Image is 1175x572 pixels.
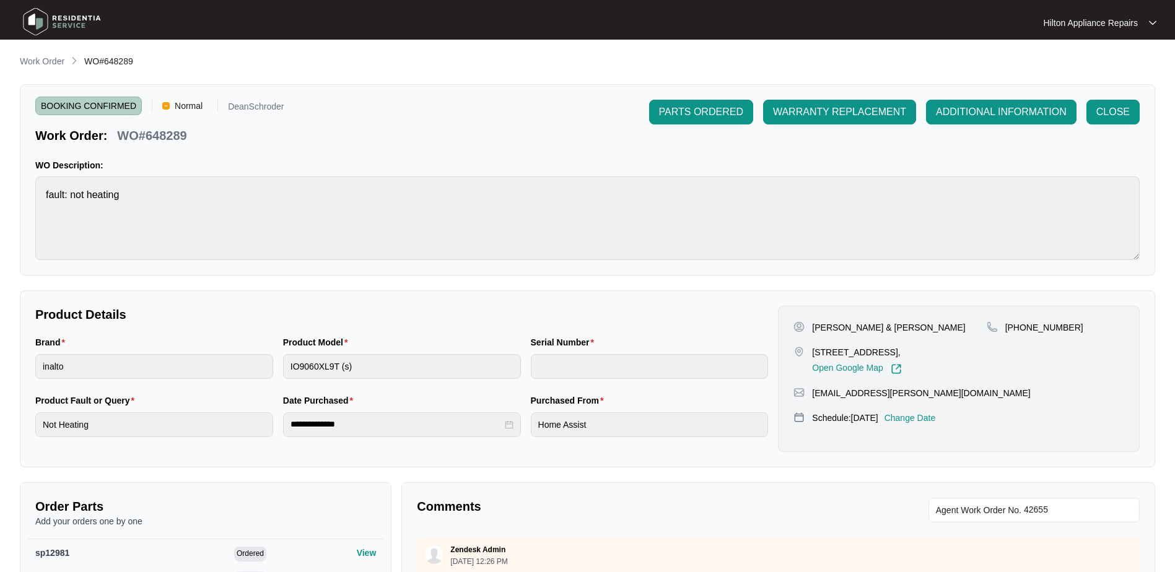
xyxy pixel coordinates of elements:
[773,105,906,119] span: WARRANTY REPLACEMENT
[793,346,805,357] img: map-pin
[1005,321,1083,334] p: [PHONE_NUMBER]
[926,100,1077,124] button: ADDITIONAL INFORMATION
[1149,20,1156,26] img: dropdown arrow
[987,321,998,332] img: map-pin
[812,387,1030,399] p: [EMAIL_ADDRESS][PERSON_NAME][DOMAIN_NAME]
[531,336,599,349] label: Serial Number
[450,545,505,555] p: Zendesk Admin
[35,97,142,115] span: BOOKING CONFIRMED
[35,354,273,379] input: Brand
[812,412,878,424] p: Schedule: [DATE]
[936,503,1021,518] span: Agent Work Order No.
[357,547,377,559] p: View
[1043,17,1138,29] p: Hilton Appliance Repairs
[170,97,207,115] span: Normal
[17,55,67,69] a: Work Order
[228,102,284,115] p: DeanSchroder
[1086,100,1140,124] button: CLOSE
[283,336,353,349] label: Product Model
[35,159,1140,171] p: WO Description:
[117,127,186,144] p: WO#648289
[531,394,609,407] label: Purchased From
[885,412,936,424] p: Change Date
[793,412,805,423] img: map-pin
[20,55,64,67] p: Work Order
[793,321,805,332] img: user-pin
[1096,105,1130,119] span: CLOSE
[283,354,521,379] input: Product Model
[1024,503,1132,518] input: Add Agent Work Order No.
[69,56,79,66] img: chevron-right
[531,412,769,437] input: Purchased From
[793,387,805,398] img: map-pin
[35,412,273,437] input: Product Fault or Query
[283,394,358,407] label: Date Purchased
[35,548,69,558] span: sp12981
[763,100,916,124] button: WARRANTY REPLACEMENT
[35,498,376,515] p: Order Parts
[162,102,170,110] img: Vercel Logo
[84,56,133,66] span: WO#648289
[812,346,901,358] p: [STREET_ADDRESS],
[234,547,266,561] span: Ordered
[659,105,743,119] span: PARTS ORDERED
[531,354,769,379] input: Serial Number
[425,545,443,564] img: user.svg
[812,321,965,334] p: [PERSON_NAME] & [PERSON_NAME]
[35,176,1140,260] textarea: fault: not heating
[19,3,105,40] img: residentia service logo
[891,363,902,375] img: Link-External
[290,418,502,431] input: Date Purchased
[812,363,901,375] a: Open Google Map
[649,100,753,124] button: PARTS ORDERED
[35,306,768,323] p: Product Details
[35,515,376,527] p: Add your orders one by one
[450,558,507,565] p: [DATE] 12:26 PM
[35,336,70,349] label: Brand
[35,127,107,144] p: Work Order:
[417,498,769,515] p: Comments
[936,105,1067,119] span: ADDITIONAL INFORMATION
[35,394,139,407] label: Product Fault or Query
